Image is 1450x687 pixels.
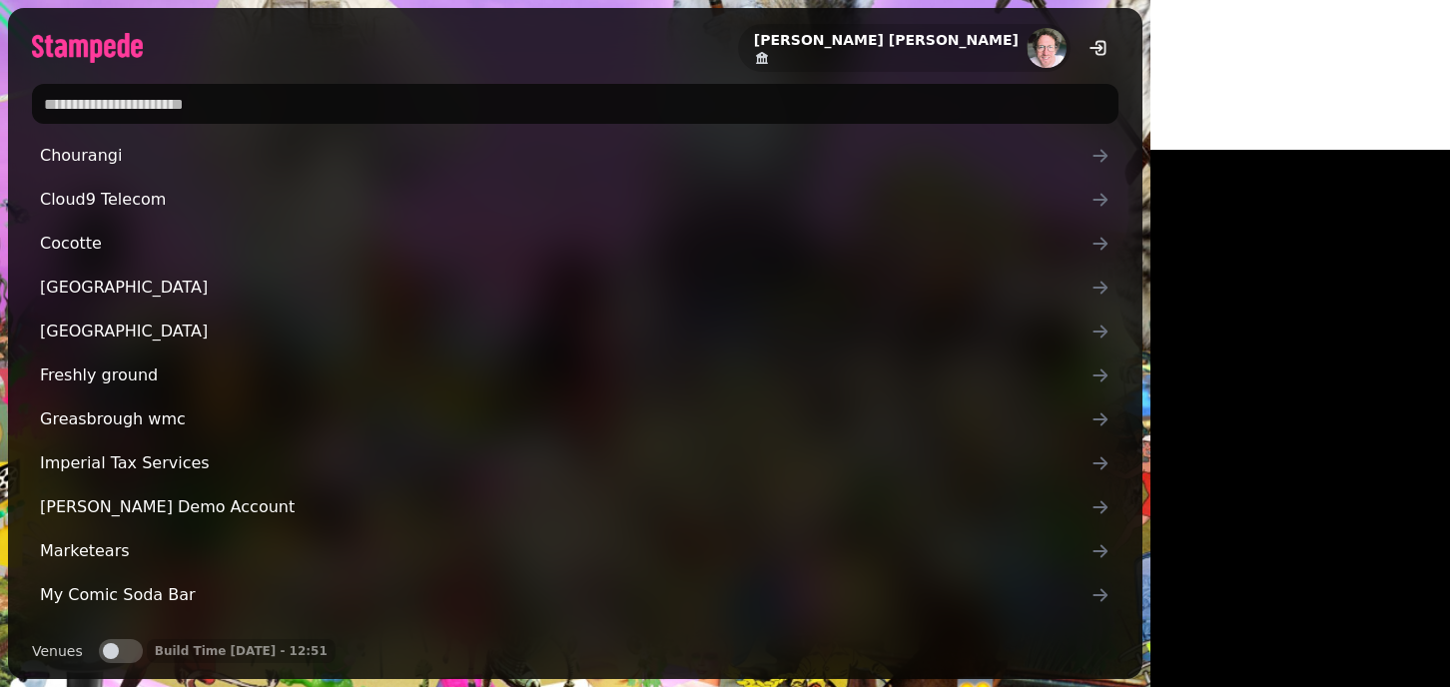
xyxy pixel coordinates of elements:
span: Freshly ground [40,363,1090,387]
img: logo [32,33,143,63]
span: [PERSON_NAME] Demo Account [40,495,1090,519]
span: My Comic Soda Bar [40,583,1090,607]
span: Cocotte [40,232,1090,256]
a: [GEOGRAPHIC_DATA] [32,312,1118,351]
a: Cocotte [32,224,1118,264]
a: N/A [32,619,1118,659]
a: Marketears [32,531,1118,571]
span: Marketears [40,539,1090,563]
a: Freshly ground [32,355,1118,395]
img: aHR0cHM6Ly93d3cuZ3JhdmF0YXIuY29tL2F2YXRhci8yODllYmIyYjVlNTgyYWIwNGUzOWMyZWY1YTYxNjQ5Mz9zPTE1MCZkP... [1027,28,1067,68]
h2: [PERSON_NAME] [PERSON_NAME] [754,30,1019,50]
a: Greasbrough wmc [32,399,1118,439]
span: [GEOGRAPHIC_DATA] [40,320,1090,343]
button: logout [1079,28,1118,68]
span: Chourangi [40,144,1090,168]
a: Cloud9 Telecom [32,180,1118,220]
span: Greasbrough wmc [40,407,1090,431]
a: [PERSON_NAME] Demo Account [32,487,1118,527]
label: Venues [32,639,83,663]
a: My Comic Soda Bar [32,575,1118,615]
span: Imperial Tax Services [40,451,1090,475]
a: [GEOGRAPHIC_DATA] [32,268,1118,308]
a: Imperial Tax Services [32,443,1118,483]
a: Chourangi [32,136,1118,176]
span: [GEOGRAPHIC_DATA] [40,276,1090,300]
p: Build Time [DATE] - 12:51 [155,643,328,659]
span: Cloud9 Telecom [40,188,1090,212]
